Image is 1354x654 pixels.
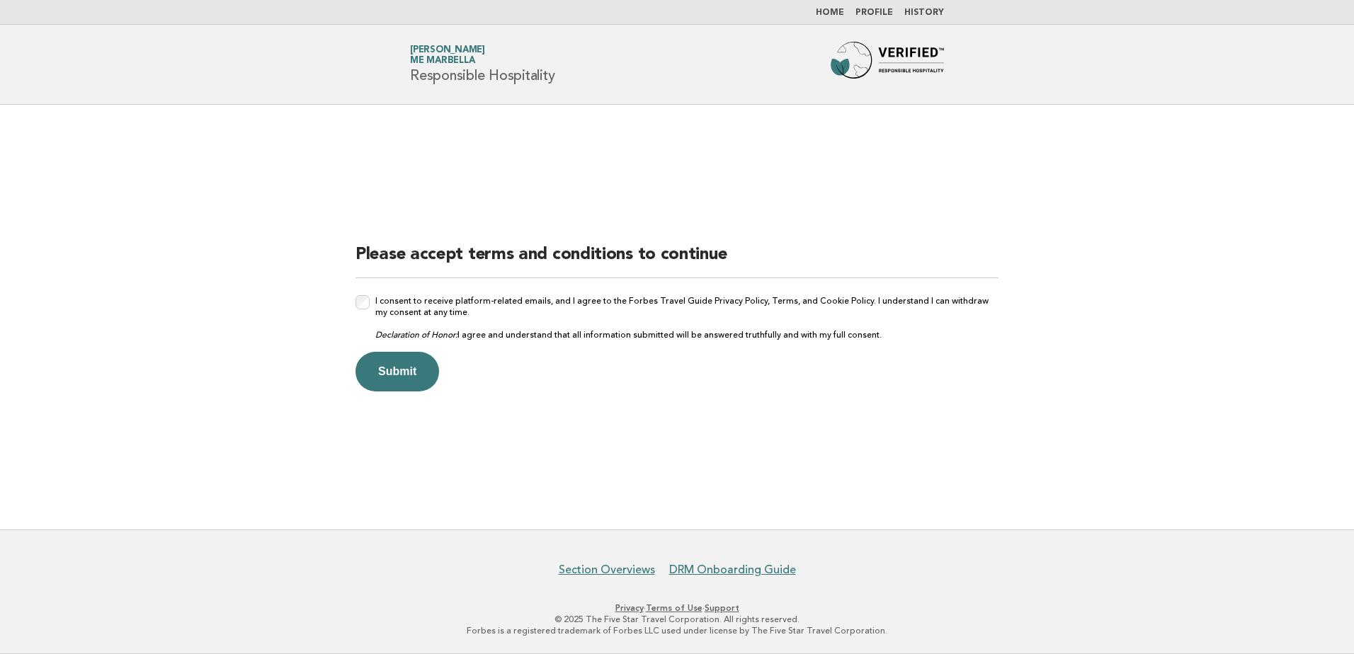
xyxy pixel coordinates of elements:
a: Privacy [615,603,644,613]
span: ME Marbella [410,57,474,66]
a: Terms of Use [646,603,702,613]
a: Support [705,603,739,613]
a: Home [816,8,844,17]
label: I consent to receive platform-related emails, and I agree to the Forbes Travel Guide Privacy Poli... [375,295,999,340]
a: History [904,8,944,17]
em: Declaration of Honor: [375,330,457,340]
a: Section Overviews [559,563,655,577]
a: Profile [855,8,893,17]
p: Forbes is a registered trademark of Forbes LLC used under license by The Five Star Travel Corpora... [244,625,1110,636]
a: [PERSON_NAME]ME Marbella [410,45,485,65]
button: Submit [355,352,439,391]
img: Forbes Travel Guide [831,42,944,87]
p: © 2025 The Five Star Travel Corporation. All rights reserved. [244,614,1110,625]
h1: Responsible Hospitality [410,46,554,83]
h2: Please accept terms and conditions to continue [355,243,999,278]
a: DRM Onboarding Guide [669,563,796,577]
p: · · [244,602,1110,614]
